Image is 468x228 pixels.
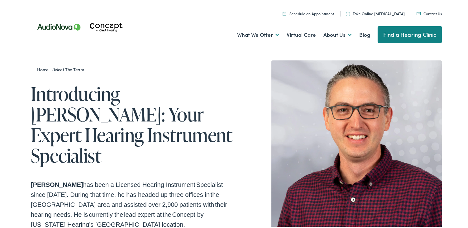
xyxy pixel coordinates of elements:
strong: [PERSON_NAME] [31,180,83,187]
a: Schedule an Appointment [283,10,334,15]
a: What We Offer [237,22,279,45]
img: A calendar icon to schedule an appointment at Concept by Iowa Hearing. [283,10,286,14]
a: Take Online [MEDICAL_DATA] [346,10,405,15]
a: Virtual Care [287,22,316,45]
a: About Us [323,22,352,45]
h1: Introducing [PERSON_NAME]: Your Expert Hearing Instrument Specialist [31,82,236,164]
img: utility icon [346,11,350,14]
img: utility icon [417,11,421,14]
a: Blog [359,22,370,45]
a: Find a Hearing Clinic [378,25,442,42]
a: Contact Us [417,10,442,15]
a: Home [37,65,52,71]
a: Meet the Team [54,65,87,71]
span: / [37,65,87,71]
